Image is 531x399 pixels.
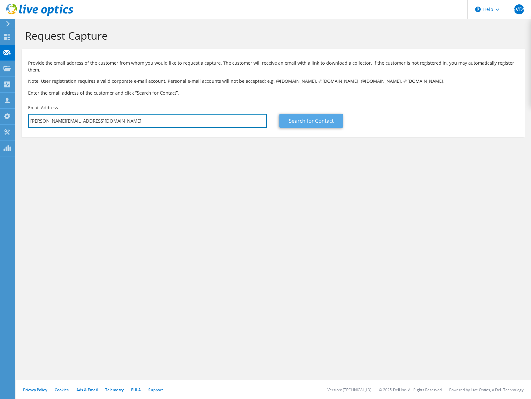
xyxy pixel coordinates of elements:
[327,387,371,392] li: Version: [TECHNICAL_ID]
[23,387,47,392] a: Privacy Policy
[148,387,163,392] a: Support
[76,387,98,392] a: Ads & Email
[55,387,69,392] a: Cookies
[475,7,481,12] svg: \n
[514,4,524,14] span: GVDV
[131,387,141,392] a: EULA
[25,29,519,42] h1: Request Capture
[28,89,519,96] h3: Enter the email address of the customer and click “Search for Contact”.
[449,387,524,392] li: Powered by Live Optics, a Dell Technology
[279,114,343,128] a: Search for Contact
[28,105,58,111] label: Email Address
[379,387,442,392] li: © 2025 Dell Inc. All Rights Reserved
[28,60,519,73] p: Provide the email address of the customer from whom you would like to request a capture. The cust...
[105,387,124,392] a: Telemetry
[28,78,519,85] p: Note: User registration requires a valid corporate e-mail account. Personal e-mail accounts will ...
